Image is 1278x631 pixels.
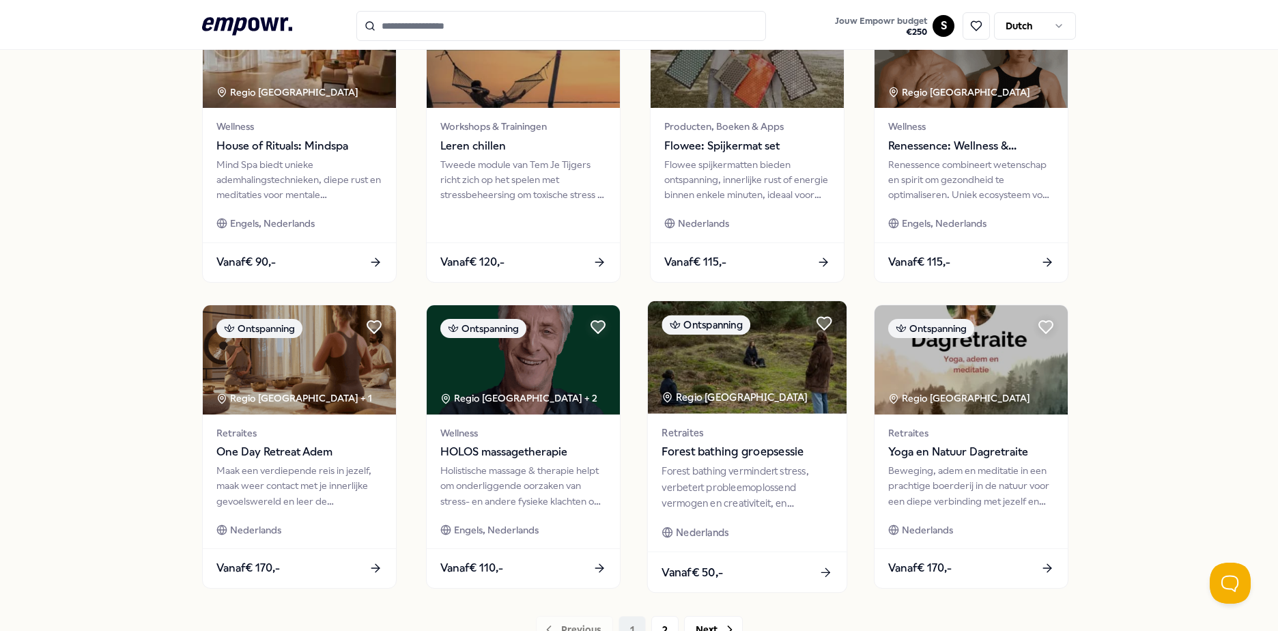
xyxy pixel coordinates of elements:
input: Search for products, categories or subcategories [356,11,766,41]
div: Tweede module van Tem Je Tijgers richt zich op het spelen met stressbeheersing om toxische stress... [440,157,606,203]
span: Wellness [216,119,382,134]
button: S [933,15,954,37]
span: Retraites [216,425,382,440]
div: Flowee spijkermatten bieden ontspanning, innerlijke rust of energie binnen enkele minuten, ideaal... [664,157,830,203]
span: Yoga en Natuur Dagretraite [888,443,1054,461]
div: Regio [GEOGRAPHIC_DATA] [888,391,1032,406]
span: Vanaf € 115,- [664,253,726,271]
span: Leren chillen [440,137,606,155]
span: Vanaf € 50,- [662,563,723,580]
span: € 250 [835,27,927,38]
a: package imageOntspanningRegio [GEOGRAPHIC_DATA] + 2WellnessHOLOS massagetherapieHolistische massa... [426,305,621,589]
span: Engels, Nederlands [230,216,315,231]
span: Jouw Empowr budget [835,16,927,27]
img: package image [648,301,847,414]
span: Engels, Nederlands [902,216,986,231]
span: HOLOS massagetherapie [440,443,606,461]
span: Renessence: Wellness & Mindfulness [888,137,1054,155]
div: Regio [GEOGRAPHIC_DATA] + 2 [440,391,597,406]
div: Holistische massage & therapie helpt om onderliggende oorzaken van stress- en andere fysieke klac... [440,463,606,509]
span: Retraites [888,425,1054,440]
span: Engels, Nederlands [454,522,539,537]
img: package image [203,305,396,415]
span: Nederlands [676,524,728,540]
div: Ontspanning [888,319,974,338]
span: Nederlands [230,522,281,537]
span: Workshops & Trainingen [440,119,606,134]
span: Vanaf € 110,- [440,559,503,577]
div: Ontspanning [440,319,526,338]
div: Regio [GEOGRAPHIC_DATA] [662,389,810,405]
span: Vanaf € 115,- [888,253,950,271]
div: Beweging, adem en meditatie in een prachtige boerderij in de natuur voor een diepe verbinding met... [888,463,1054,509]
span: House of Rituals: Mindspa [216,137,382,155]
span: Retraites [662,425,832,440]
div: Renessence combineert wetenschap en spirit om gezondheid te optimaliseren. Uniek ecosysteem voor ... [888,157,1054,203]
span: Wellness [888,119,1054,134]
div: Mind Spa biedt unieke ademhalingstechnieken, diepe rust en meditaties voor mentale stressverlicht... [216,157,382,203]
span: Nederlands [902,522,953,537]
div: Ontspanning [662,315,750,335]
span: One Day Retreat Adem [216,443,382,461]
span: Vanaf € 170,- [216,559,280,577]
iframe: Help Scout Beacon - Open [1210,563,1251,604]
span: Vanaf € 170,- [888,559,952,577]
span: Vanaf € 120,- [440,253,505,271]
div: Regio [GEOGRAPHIC_DATA] [216,85,360,100]
button: Jouw Empowr budget€250 [832,13,930,40]
div: Regio [GEOGRAPHIC_DATA] + 1 [216,391,372,406]
div: Regio [GEOGRAPHIC_DATA] [888,85,1032,100]
a: package imageOntspanningRegio [GEOGRAPHIC_DATA] RetraitesYoga en Natuur DagretraiteBeweging, adem... [874,305,1068,589]
a: package imageOntspanningRegio [GEOGRAPHIC_DATA] + 1RetraitesOne Day Retreat AdemMaak een verdiepe... [202,305,397,589]
span: Producten, Boeken & Apps [664,119,830,134]
span: Vanaf € 90,- [216,253,276,271]
img: package image [427,305,620,415]
div: Forest bathing vermindert stress, verbetert probleemoplossend vermogen en creativiteit, en bevord... [662,464,832,511]
img: package image [875,305,1068,415]
a: package imageOntspanningRegio [GEOGRAPHIC_DATA] RetraitesForest bathing groepsessieForest bathing... [647,300,848,593]
span: Nederlands [678,216,729,231]
span: Forest bathing groepsessie [662,443,832,461]
div: Maak een verdiepende reis in jezelf, maak weer contact met je innerlijke gevoelswereld en leer de... [216,463,382,509]
div: Ontspanning [216,319,302,338]
a: Jouw Empowr budget€250 [829,12,933,40]
span: Flowee: Spijkermat set [664,137,830,155]
span: Wellness [440,425,606,440]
